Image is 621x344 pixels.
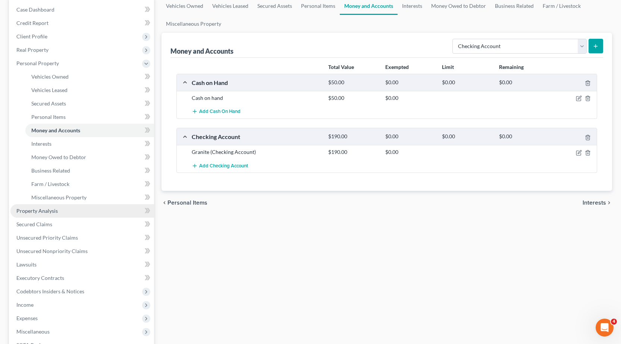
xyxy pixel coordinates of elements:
strong: Remaining [499,64,524,70]
div: $0.00 [382,133,438,140]
a: Vehicles Leased [25,83,154,97]
strong: Total Value [328,64,354,70]
a: Case Dashboard [10,3,154,16]
a: Vehicles Owned [25,70,154,83]
a: Business Related [25,164,154,177]
div: $190.00 [324,133,381,140]
span: Real Property [16,47,48,53]
span: Credit Report [16,20,48,26]
a: Secured Assets [25,97,154,110]
span: Business Related [31,167,70,174]
div: Money and Accounts [170,47,233,56]
span: Codebtors Insiders & Notices [16,288,84,294]
a: Miscellaneous Property [25,191,154,204]
div: Cash on Hand [188,79,324,86]
span: Miscellaneous Property [31,194,87,201]
a: Farm / Livestock [25,177,154,191]
div: $0.00 [438,133,495,140]
span: Vehicles Leased [31,87,68,93]
span: Farm / Livestock [31,181,69,187]
div: $0.00 [382,148,438,156]
span: Vehicles Owned [31,73,69,80]
button: Add Checking Account [192,159,248,173]
span: Add Cash on Hand [199,109,241,115]
button: chevron_left Personal Items [161,200,207,206]
button: Interests chevron_right [583,200,612,206]
div: Cash on hand [188,94,324,102]
a: Unsecured Nonpriority Claims [10,244,154,258]
iframe: Intercom live chat [596,319,614,337]
a: Money and Accounts [25,124,154,137]
a: Executory Contracts [10,271,154,285]
i: chevron_right [606,200,612,206]
span: Interests [31,141,51,147]
span: Executory Contracts [16,275,64,281]
span: Money and Accounts [31,127,80,133]
a: Secured Claims [10,218,154,231]
span: Unsecured Priority Claims [16,234,78,241]
a: Personal Items [25,110,154,124]
strong: Exempted [385,64,409,70]
div: $0.00 [382,79,438,86]
a: Credit Report [10,16,154,30]
div: Checking Account [188,133,324,141]
a: Interests [25,137,154,151]
span: Money Owed to Debtor [31,154,86,160]
span: 4 [611,319,617,325]
span: Expenses [16,315,38,321]
span: Property Analysis [16,208,58,214]
div: $0.00 [382,94,438,102]
div: Granite (Checking Account) [188,148,324,156]
div: $0.00 [495,79,552,86]
span: Secured Claims [16,221,52,227]
div: $50.00 [324,94,381,102]
span: Personal Items [31,114,66,120]
div: $50.00 [324,79,381,86]
span: Secured Assets [31,100,66,107]
span: Miscellaneous [16,328,50,335]
span: Case Dashboard [16,6,54,13]
strong: Limit [442,64,454,70]
span: Personal Items [167,200,207,206]
span: Add Checking Account [199,163,248,169]
span: Interests [583,200,606,206]
a: Money Owed to Debtor [25,151,154,164]
div: $0.00 [438,79,495,86]
button: Add Cash on Hand [192,105,241,119]
span: Client Profile [16,33,47,40]
a: Unsecured Priority Claims [10,231,154,244]
span: Unsecured Nonpriority Claims [16,248,88,254]
span: Personal Property [16,60,59,66]
div: $190.00 [324,148,381,156]
span: Lawsuits [16,261,37,268]
i: chevron_left [161,200,167,206]
span: Income [16,302,34,308]
a: Miscellaneous Property [161,15,226,33]
a: Lawsuits [10,258,154,271]
div: $0.00 [495,133,552,140]
a: Property Analysis [10,204,154,218]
